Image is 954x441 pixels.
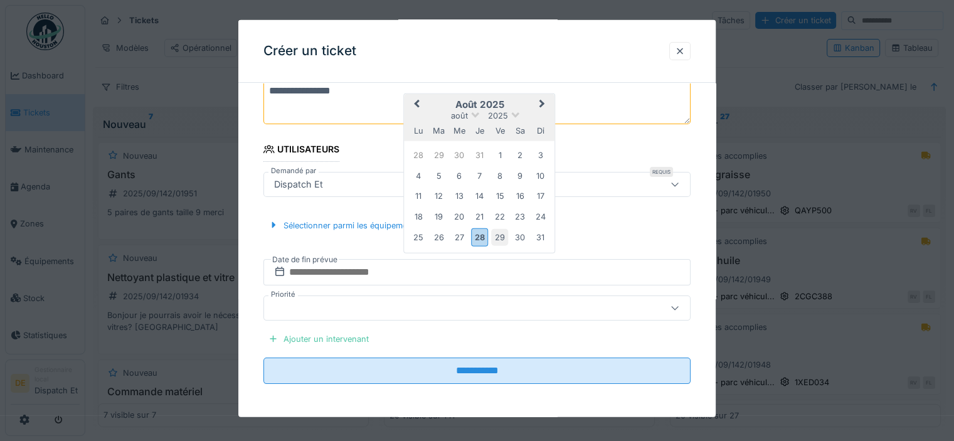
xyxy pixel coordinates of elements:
[271,252,339,266] label: Date de fin prévue
[269,177,328,191] div: Dispatch Et
[430,147,447,164] div: Choose mardi 29 juillet 2025
[491,147,508,164] div: Choose vendredi 1 août 2025
[263,330,374,347] div: Ajouter un intervenant
[471,208,488,225] div: Choose jeudi 21 août 2025
[410,122,427,139] div: lundi
[512,188,529,205] div: Choose samedi 16 août 2025
[404,98,554,110] h2: août 2025
[268,165,319,176] label: Demandé par
[410,167,427,184] div: Choose lundi 4 août 2025
[410,188,427,205] div: Choose lundi 11 août 2025
[532,147,549,164] div: Choose dimanche 3 août 2025
[512,147,529,164] div: Choose samedi 2 août 2025
[263,216,424,233] div: Sélectionner parmi les équipements
[410,147,427,164] div: Choose lundi 28 juillet 2025
[471,188,488,205] div: Choose jeudi 14 août 2025
[450,229,467,246] div: Choose mercredi 27 août 2025
[491,188,508,205] div: Choose vendredi 15 août 2025
[512,122,529,139] div: samedi
[450,147,467,164] div: Choose mercredi 30 juillet 2025
[532,208,549,225] div: Choose dimanche 24 août 2025
[532,188,549,205] div: Choose dimanche 17 août 2025
[491,229,508,246] div: Choose vendredi 29 août 2025
[408,145,551,248] div: Month août, 2025
[512,208,529,225] div: Choose samedi 23 août 2025
[534,95,554,115] button: Next Month
[450,188,467,205] div: Choose mercredi 13 août 2025
[450,122,467,139] div: mercredi
[430,229,447,246] div: Choose mardi 26 août 2025
[430,188,447,205] div: Choose mardi 12 août 2025
[450,167,467,184] div: Choose mercredi 6 août 2025
[268,289,298,299] label: Priorité
[471,228,488,247] div: Choose jeudi 28 août 2025
[471,122,488,139] div: jeudi
[512,229,529,246] div: Choose samedi 30 août 2025
[405,95,425,115] button: Previous Month
[430,167,447,184] div: Choose mardi 5 août 2025
[491,208,508,225] div: Choose vendredi 22 août 2025
[532,229,549,246] div: Choose dimanche 31 août 2025
[450,208,467,225] div: Choose mercredi 20 août 2025
[491,122,508,139] div: vendredi
[532,122,549,139] div: dimanche
[263,140,339,161] div: Utilisateurs
[532,167,549,184] div: Choose dimanche 10 août 2025
[430,122,447,139] div: mardi
[451,110,468,120] span: août
[491,167,508,184] div: Choose vendredi 8 août 2025
[268,68,312,83] label: Description
[512,167,529,184] div: Choose samedi 9 août 2025
[650,166,673,176] div: Requis
[430,208,447,225] div: Choose mardi 19 août 2025
[410,229,427,246] div: Choose lundi 25 août 2025
[263,43,356,59] h3: Créer un ticket
[471,167,488,184] div: Choose jeudi 7 août 2025
[410,208,427,225] div: Choose lundi 18 août 2025
[488,110,508,120] span: 2025
[471,147,488,164] div: Choose jeudi 31 juillet 2025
